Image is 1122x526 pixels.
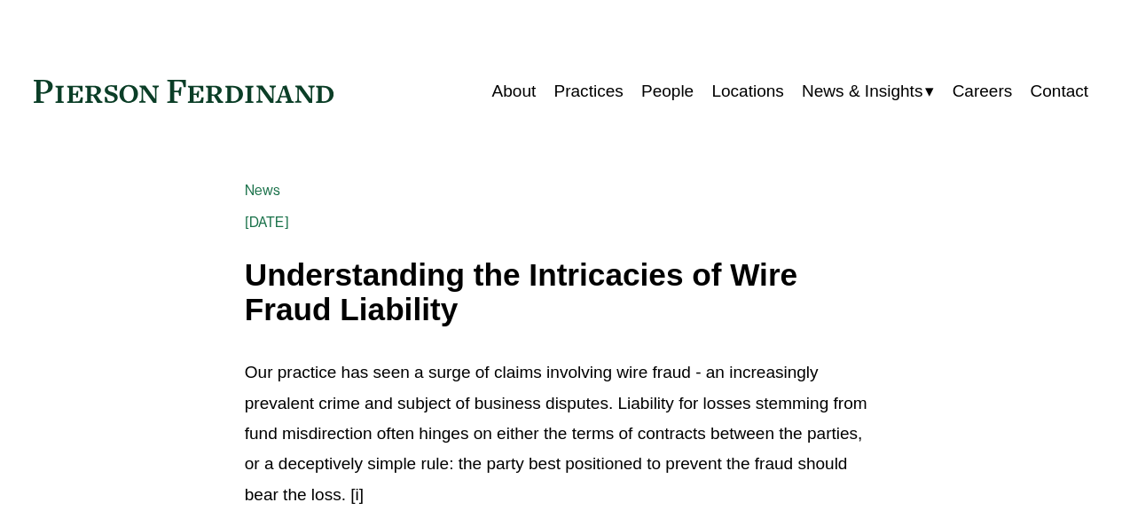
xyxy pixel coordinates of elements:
a: Contact [1031,75,1089,108]
a: Practices [554,75,624,108]
a: Locations [711,75,783,108]
p: Our practice has seen a surge of claims involving wire fraud - an increasingly prevalent crime an... [245,357,877,509]
span: News & Insights [802,76,922,106]
span: [DATE] [245,214,289,231]
a: folder dropdown [802,75,934,108]
h1: Understanding the Intricacies of Wire Fraud Liability [245,258,877,326]
a: News [245,182,281,199]
a: Careers [953,75,1013,108]
a: People [641,75,694,108]
a: About [492,75,537,108]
